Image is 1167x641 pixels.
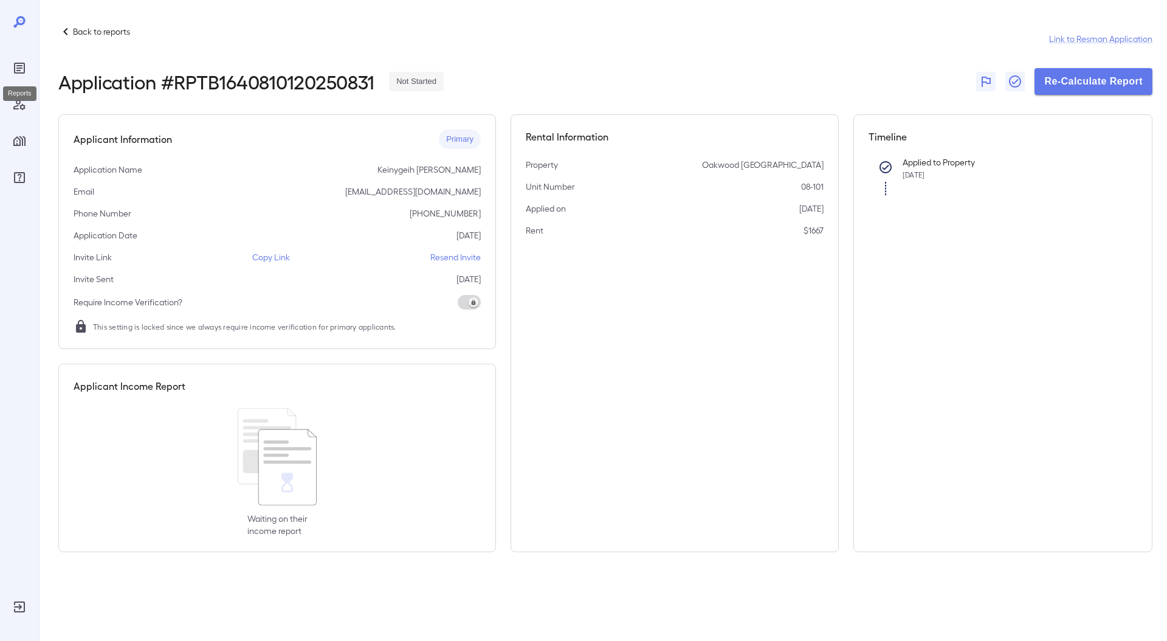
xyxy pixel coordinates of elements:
p: 08-101 [801,181,824,193]
p: Invite Sent [74,273,114,285]
h5: Applicant Income Report [74,379,185,393]
p: Application Name [74,164,142,176]
p: Rent [526,224,543,237]
div: Reports [10,58,29,78]
div: FAQ [10,168,29,187]
button: Flag Report [976,72,996,91]
a: Link to Resman Application [1049,33,1152,45]
p: Email [74,185,94,198]
p: Application Date [74,229,137,241]
span: Not Started [389,76,444,88]
p: Oakwood [GEOGRAPHIC_DATA] [702,159,824,171]
p: Property [526,159,558,171]
div: Manage Properties [10,131,29,151]
h5: Timeline [869,130,1137,144]
p: Resend Invite [430,251,481,263]
p: Phone Number [74,207,131,220]
div: Manage Users [10,95,29,114]
p: Copy Link [252,251,290,263]
p: $1667 [804,224,824,237]
p: Applied on [526,203,566,215]
p: Back to reports [73,26,130,38]
h2: Application # RPTB1640810120250831 [58,71,374,92]
button: Re-Calculate Report [1034,68,1152,95]
span: Primary [439,134,481,145]
p: Require Income Verification? [74,296,182,308]
h5: Rental Information [526,130,824,144]
span: [DATE] [903,170,924,179]
span: This setting is locked since we always require income verification for primary applicants. [93,320,396,333]
p: Applied to Property [903,156,1118,168]
button: Close Report [1005,72,1025,91]
p: [DATE] [799,203,824,215]
p: Keinygeih [PERSON_NAME] [377,164,481,176]
div: Log Out [10,597,29,617]
h5: Applicant Information [74,132,172,147]
div: Reports [3,86,36,101]
p: Invite Link [74,251,112,263]
p: Unit Number [526,181,575,193]
p: Waiting on their income report [247,513,308,537]
p: [PHONE_NUMBER] [410,207,481,220]
p: [DATE] [456,273,481,285]
p: [DATE] [456,229,481,241]
p: [EMAIL_ADDRESS][DOMAIN_NAME] [345,185,481,198]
